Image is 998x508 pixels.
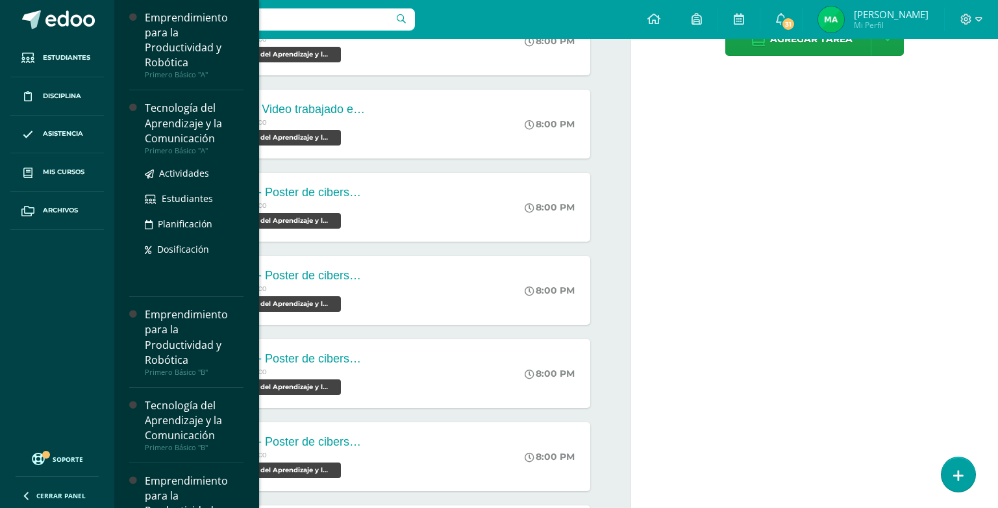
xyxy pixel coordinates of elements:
[145,368,243,377] div: Primero Básico "B"
[123,8,415,31] input: Busca un usuario...
[525,35,575,47] div: 8:00 PM
[525,118,575,130] div: 8:00 PM
[211,269,367,283] div: UAP 4.1 - Poster de ciberseguridad
[43,53,90,63] span: Estudiantes
[211,47,341,62] span: Tecnología del Aprendizaje y la Comunicación 'C'
[10,39,104,77] a: Estudiantes
[158,218,212,230] span: Planificación
[36,491,86,500] span: Cerrar panel
[145,216,243,231] a: Planificación
[525,368,575,379] div: 8:00 PM
[211,213,341,229] span: Tecnología del Aprendizaje y la Comunicación 'D'
[145,10,243,79] a: Emprendimiento para la Productividad y RobóticaPrimero Básico "A"
[145,398,243,443] div: Tecnología del Aprendizaje y la Comunicación
[53,455,83,464] span: Soporte
[211,352,367,366] div: UAP 4.1 - Poster de ciberseguridad
[211,296,341,312] span: Tecnología del Aprendizaje y la Comunicación 'B'
[145,146,243,155] div: Primero Básico "A"
[10,77,104,116] a: Disciplina
[211,379,341,395] span: Tecnología del Aprendizaje y la Comunicación 'C'
[145,398,243,452] a: Tecnología del Aprendizaje y la ComunicaciónPrimero Básico "B"
[145,307,243,376] a: Emprendimiento para la Productividad y RobóticaPrimero Básico "B"
[43,167,84,177] span: Mis cursos
[145,242,243,257] a: Dosificación
[145,307,243,367] div: Emprendimiento para la Productividad y Robótica
[211,103,367,116] div: UAP4.1 - Video trabajado en grupos
[854,8,929,21] span: [PERSON_NAME]
[211,186,367,199] div: UAP 4.1 - Poster de ciberseguridad
[818,6,844,32] img: a2d32154ad07ff8c74471bda036d6094.png
[162,192,213,205] span: Estudiantes
[145,10,243,70] div: Emprendimiento para la Productividad y Robótica
[157,243,209,255] span: Dosificación
[159,167,209,179] span: Actividades
[16,450,99,467] a: Soporte
[781,17,795,31] span: 31
[10,153,104,192] a: Mis cursos
[10,192,104,230] a: Archivos
[525,285,575,296] div: 8:00 PM
[145,443,243,452] div: Primero Básico "B"
[211,463,341,478] span: Tecnología del Aprendizaje y la Comunicación 'A'
[145,166,243,181] a: Actividades
[525,451,575,463] div: 8:00 PM
[43,205,78,216] span: Archivos
[145,101,243,155] a: Tecnología del Aprendizaje y la ComunicaciónPrimero Básico "A"
[43,129,83,139] span: Asistencia
[770,23,853,55] span: Agregar tarea
[854,19,929,31] span: Mi Perfil
[43,91,81,101] span: Disciplina
[10,116,104,154] a: Asistencia
[145,101,243,146] div: Tecnología del Aprendizaje y la Comunicación
[145,191,243,206] a: Estudiantes
[145,70,243,79] div: Primero Básico "A"
[525,201,575,213] div: 8:00 PM
[211,130,341,146] span: Tecnología del Aprendizaje y la Comunicación 'A'
[211,435,367,449] div: UAP 4.1 - Poster de ciberseguridad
